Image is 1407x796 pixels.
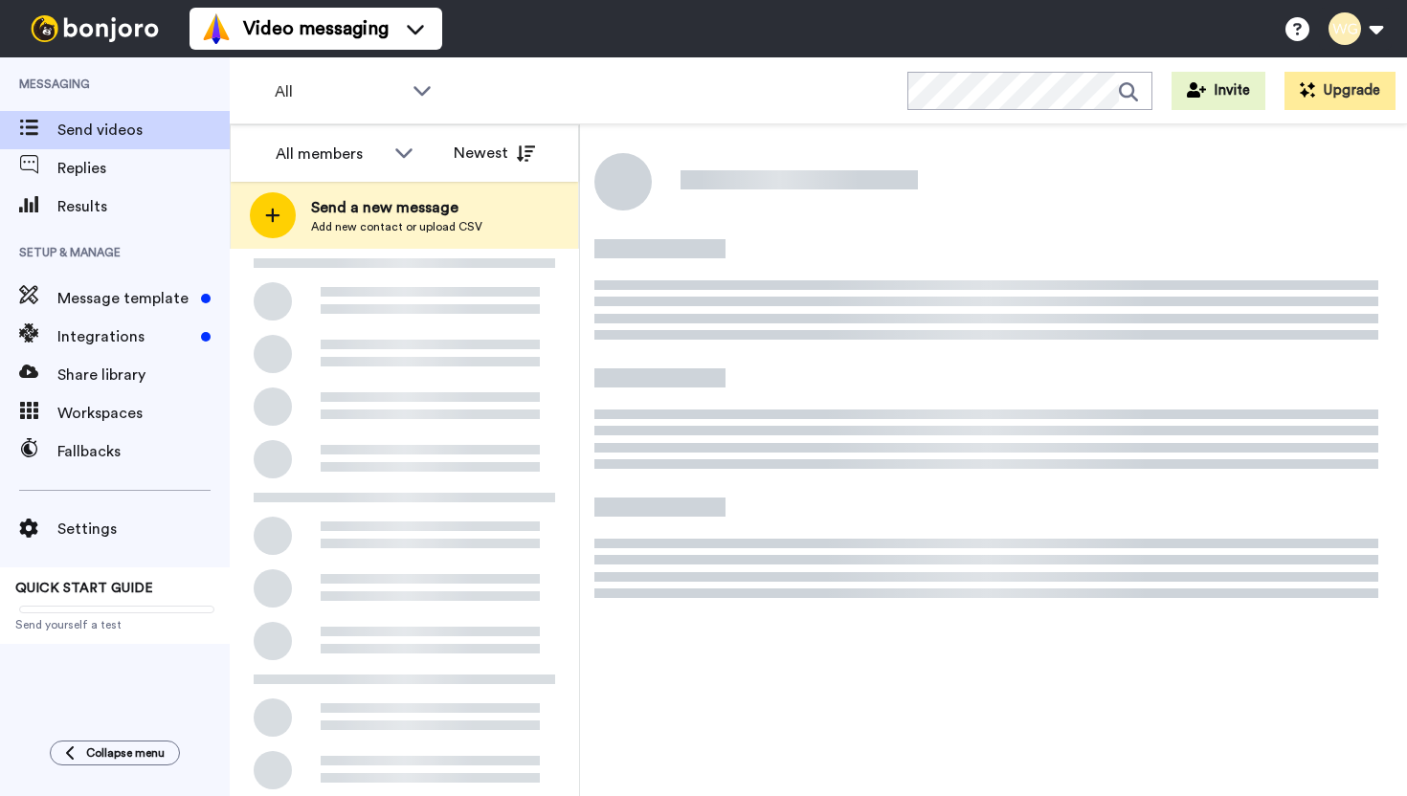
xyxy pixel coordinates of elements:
span: Send a new message [311,196,482,219]
span: Send videos [57,119,230,142]
span: Workspaces [57,402,230,425]
button: Upgrade [1284,72,1396,110]
span: Settings [57,518,230,541]
span: All [275,80,403,103]
span: Video messaging [243,15,389,42]
span: QUICK START GUIDE [15,582,153,595]
span: Integrations [57,325,193,348]
span: Replies [57,157,230,180]
span: Collapse menu [86,745,165,761]
button: Invite [1172,72,1265,110]
div: All members [276,143,385,166]
span: Fallbacks [57,440,230,463]
span: Share library [57,364,230,387]
img: vm-color.svg [201,13,232,44]
span: Message template [57,287,193,310]
span: Send yourself a test [15,617,214,632]
button: Newest [439,134,549,172]
button: Collapse menu [50,741,180,765]
span: Results [57,195,230,218]
img: bj-logo-header-white.svg [23,15,167,42]
span: Add new contact or upload CSV [311,219,482,234]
